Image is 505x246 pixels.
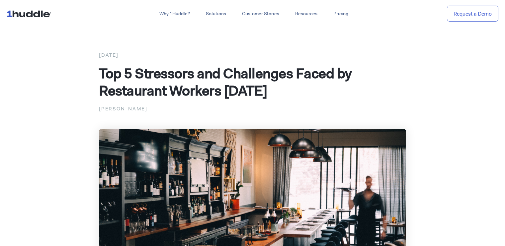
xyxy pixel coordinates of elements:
[447,6,498,22] a: Request a Demo
[151,8,198,20] a: Why 1Huddle?
[99,51,406,59] div: [DATE]
[325,8,356,20] a: Pricing
[234,8,287,20] a: Customer Stories
[7,7,54,20] img: ...
[198,8,234,20] a: Solutions
[99,64,352,100] span: Top 5 Stressors and Challenges Faced by Restaurant Workers [DATE]
[287,8,325,20] a: Resources
[99,104,406,113] p: [PERSON_NAME]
